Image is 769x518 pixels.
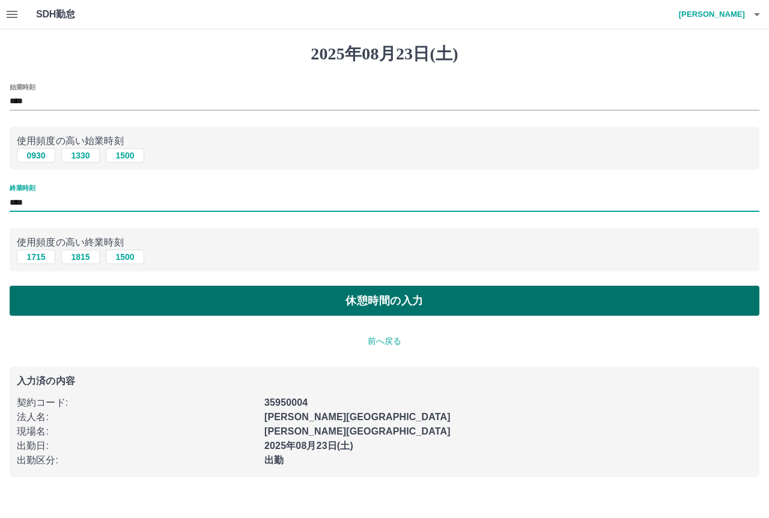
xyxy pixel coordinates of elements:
[17,376,752,386] p: 入力済の内容
[264,441,353,451] b: 2025年08月23日(土)
[17,250,55,264] button: 1715
[10,286,759,316] button: 休憩時間の入力
[61,250,100,264] button: 1815
[264,426,451,436] b: [PERSON_NAME][GEOGRAPHIC_DATA]
[106,148,144,163] button: 1500
[17,439,257,453] p: 出勤日 :
[264,397,308,408] b: 35950004
[264,455,284,465] b: 出勤
[17,134,752,148] p: 使用頻度の高い始業時刻
[61,148,100,163] button: 1330
[10,44,759,64] h1: 2025年08月23日(土)
[17,235,752,250] p: 使用頻度の高い終業時刻
[264,412,451,422] b: [PERSON_NAME][GEOGRAPHIC_DATA]
[106,250,144,264] button: 1500
[10,184,35,193] label: 終業時刻
[17,148,55,163] button: 0930
[17,410,257,424] p: 法人名 :
[10,82,35,91] label: 始業時刻
[10,335,759,348] p: 前へ戻る
[17,453,257,468] p: 出勤区分 :
[17,424,257,439] p: 現場名 :
[17,396,257,410] p: 契約コード :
